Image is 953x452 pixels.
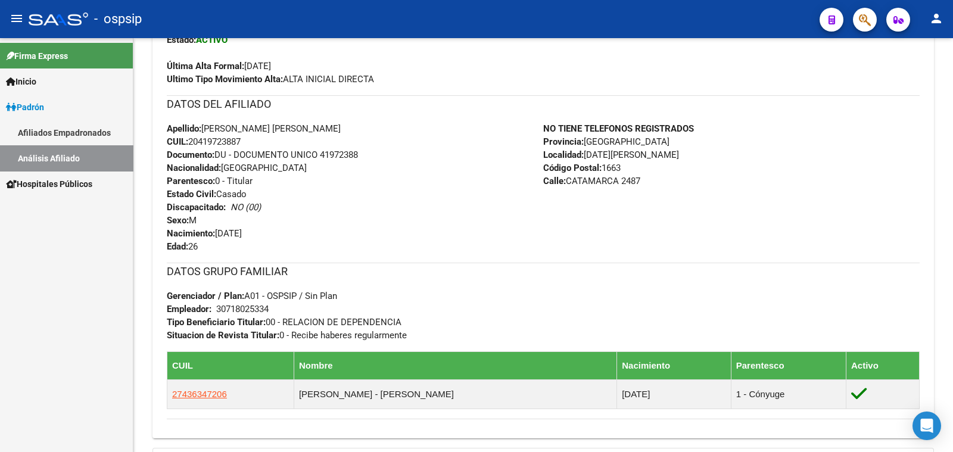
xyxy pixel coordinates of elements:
strong: NO TIENE TELEFONOS REGISTRADOS [543,123,694,134]
span: CATAMARCA 2487 [543,176,640,186]
span: Firma Express [6,49,68,63]
th: Nacimiento [617,351,731,379]
strong: Estado Civil: [167,189,216,199]
span: DU - DOCUMENTO UNICO 41972388 [167,149,358,160]
strong: Apellido: [167,123,201,134]
span: [DATE] [167,61,271,71]
strong: Localidad: [543,149,584,160]
strong: Última Alta Formal: [167,61,244,71]
strong: Nacimiento: [167,228,215,239]
strong: Edad: [167,241,188,252]
span: [PERSON_NAME] [PERSON_NAME] [167,123,341,134]
strong: Empleador: [167,304,211,314]
span: Hospitales Públicos [6,177,92,191]
h3: DATOS GRUPO FAMILIAR [167,263,920,280]
span: - ospsip [94,6,142,32]
strong: Parentesco: [167,176,215,186]
strong: Gerenciador / Plan: [167,291,244,301]
div: 30718025334 [216,303,269,316]
strong: Situacion de Revista Titular: [167,330,279,341]
span: 20419723887 [167,136,241,147]
span: 26 [167,241,198,252]
span: 0 - Recibe haberes regularmente [167,330,407,341]
span: 00 - RELACION DE DEPENDENCIA [167,317,401,328]
strong: Ultimo Tipo Movimiento Alta: [167,74,283,85]
span: ALTA INICIAL DIRECTA [167,74,374,85]
span: 0 - Titular [167,176,253,186]
strong: Código Postal: [543,163,602,173]
strong: Discapacitado: [167,202,226,213]
span: [GEOGRAPHIC_DATA] [167,163,307,173]
strong: Tipo Beneficiario Titular: [167,317,266,328]
td: 1 - Cónyuge [731,379,846,409]
strong: CUIL: [167,136,188,147]
strong: Estado: [167,35,196,45]
span: M [167,215,197,226]
strong: Provincia: [543,136,584,147]
span: A01 - OSPSIP / Sin Plan [167,291,337,301]
strong: Calle: [543,176,566,186]
strong: Nacionalidad: [167,163,221,173]
th: Activo [846,351,919,379]
span: [GEOGRAPHIC_DATA] [543,136,669,147]
span: [DATE][PERSON_NAME] [543,149,679,160]
th: CUIL [167,351,294,379]
th: Nombre [294,351,616,379]
span: 1663 [543,163,621,173]
div: Open Intercom Messenger [912,412,941,440]
strong: Documento: [167,149,214,160]
span: 27436347206 [172,389,227,399]
span: Inicio [6,75,36,88]
span: [DATE] [167,228,242,239]
strong: Sexo: [167,215,189,226]
i: NO (00) [231,202,261,213]
span: Padrón [6,101,44,114]
strong: ACTIVO [196,35,228,45]
mat-icon: menu [10,11,24,26]
th: Parentesco [731,351,846,379]
span: Casado [167,189,247,199]
td: [PERSON_NAME] - [PERSON_NAME] [294,379,616,409]
mat-icon: person [929,11,943,26]
h3: DATOS DEL AFILIADO [167,96,920,113]
td: [DATE] [617,379,731,409]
